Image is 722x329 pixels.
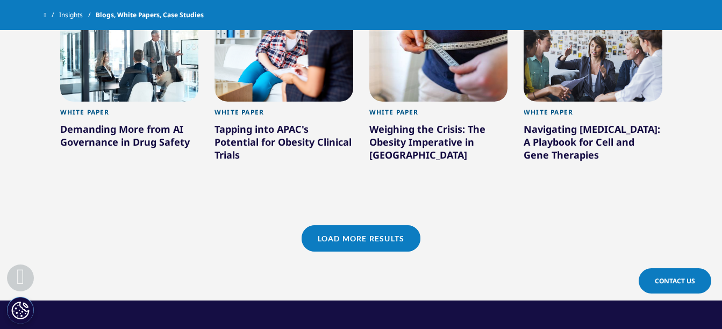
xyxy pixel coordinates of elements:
[96,5,204,25] span: Blogs, White Papers, Case Studies
[369,108,508,123] div: White Paper
[215,108,353,123] div: White Paper
[369,123,508,166] div: Weighing the Crisis: The Obesity Imperative in [GEOGRAPHIC_DATA]
[302,225,420,252] a: Load More Results
[60,108,199,123] div: White Paper
[655,276,695,285] span: Contact Us
[215,123,353,166] div: Tapping into APAC's Potential for Obesity Clinical Trials
[7,297,34,324] button: Cookies Settings
[60,123,199,153] div: Demanding More from AI Governance in Drug Safety
[215,102,353,189] a: White Paper Tapping into APAC's Potential for Obesity Clinical Trials
[524,102,662,209] a: White Paper Navigating [MEDICAL_DATA]: A Playbook for Cell and Gene Therapies
[639,268,711,294] a: Contact Us
[59,5,96,25] a: Insights
[524,123,662,166] div: Navigating [MEDICAL_DATA]: A Playbook for Cell and Gene Therapies
[60,102,199,176] a: White Paper Demanding More from AI Governance in Drug Safety
[524,108,662,123] div: White Paper
[369,102,508,189] a: White Paper Weighing the Crisis: The Obesity Imperative in [GEOGRAPHIC_DATA]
